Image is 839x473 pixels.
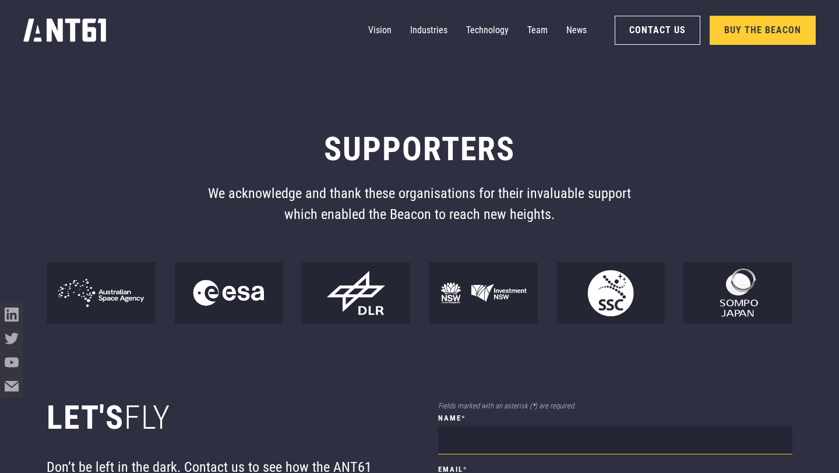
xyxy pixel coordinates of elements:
[47,262,156,324] img: Australian Space Agency
[196,183,643,225] p: We acknowledge and thank these organisations for their invaluable support which enabled the Beaco...
[683,262,792,324] img: Sompo Japan
[23,15,106,46] a: home
[410,19,447,42] a: Industries
[527,19,548,42] a: Team
[438,401,576,410] em: Fields marked with an asterisk ( ) are required.
[615,16,700,45] a: Contact Us
[174,262,283,324] img: European Space Agency
[47,398,401,437] h3: Let's
[566,19,587,42] a: News
[556,262,665,324] img: SSC
[301,262,410,324] img: DLR
[368,19,392,42] a: Vision
[429,262,538,324] img: NSW Government Investment NSW
[438,412,792,423] label: name
[47,130,792,169] h2: Supporters
[710,16,816,45] a: Buy the Beacon
[124,398,171,437] span: fly
[466,19,509,42] a: Technology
